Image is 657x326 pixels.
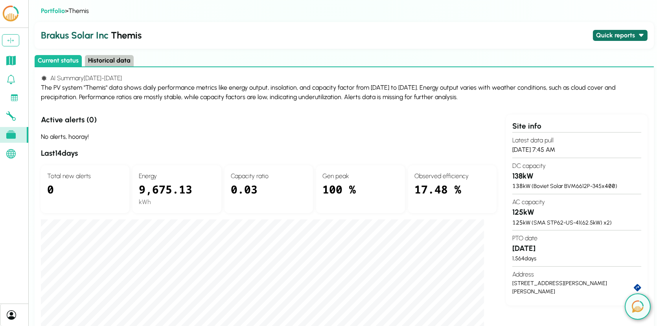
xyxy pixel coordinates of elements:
[414,171,490,181] h4: Observed efficiency
[35,55,82,66] button: Current status
[512,136,641,145] h4: Latest data pull
[41,7,65,15] a: Portfolio
[593,30,648,41] button: Quick reports
[41,132,497,142] div: No alerts, hooray!
[512,132,641,158] section: [DATE] 7:45 AM
[634,284,641,292] a: directions
[41,6,648,16] div: > Themis
[322,181,398,207] div: 100 %
[47,171,123,181] h4: Total new alerts
[512,243,641,254] h3: [DATE]
[1,5,20,23] img: LCOE.ai
[605,182,615,190] span: 400
[41,28,590,42] h2: Themis
[512,270,641,279] h4: Address
[47,181,123,207] div: 0
[41,148,497,159] h3: Last 14 days
[414,181,490,207] div: 17.48 %
[139,197,215,207] div: kWh
[35,55,654,67] div: Select page state
[322,171,398,181] h4: Gen peak
[512,197,641,207] h4: AC capacity
[512,234,641,243] h4: PTO date
[607,219,610,226] span: 2
[512,207,641,218] h3: 125 kW
[85,55,134,66] button: Historical data
[41,29,109,41] span: Brakus Solar Inc
[41,83,648,102] div: The PV system "Themis" data shows daily performance metrics like energy output, insolation, and c...
[512,219,523,226] span: 125
[632,300,644,313] img: open chat
[139,181,215,197] div: 9,675.13
[512,171,641,182] h3: 138 kW
[512,161,641,171] h4: DC capacity
[231,181,307,207] div: 0.03
[231,171,307,181] h4: Capacity ratio
[512,218,641,227] div: kW ( SMA STP62-US-41 ( 62.5 kW) x )
[512,182,641,191] div: kW ( Boviet Solar BVM6612P-345 x )
[41,114,497,126] h3: Active alerts ( 0 )
[41,74,648,83] h4: AI Summary [DATE] - [DATE]
[512,182,523,190] span: 138
[512,121,641,132] div: Site info
[139,171,215,181] h4: Energy
[512,254,641,263] div: 1,564 days
[512,279,634,296] div: [STREET_ADDRESS][PERSON_NAME][PERSON_NAME]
